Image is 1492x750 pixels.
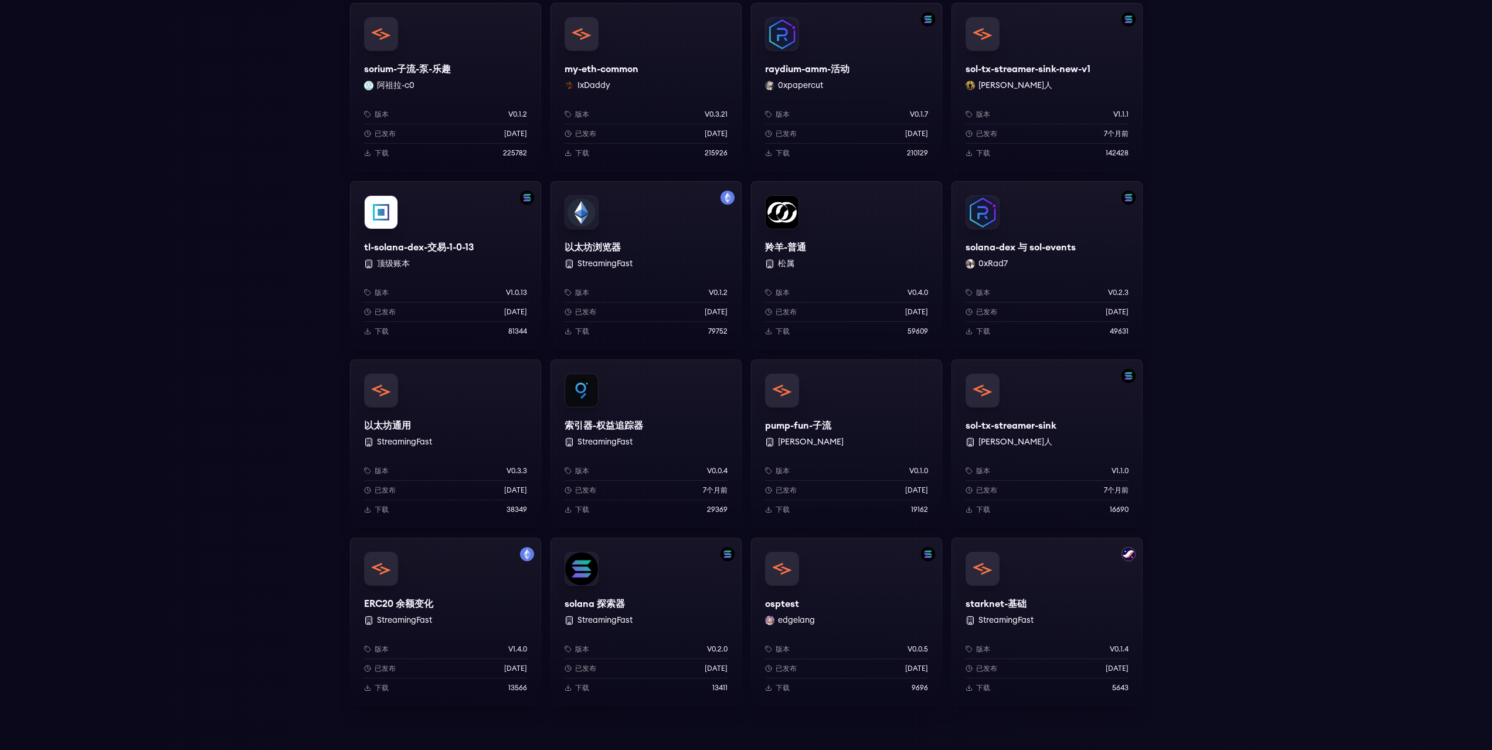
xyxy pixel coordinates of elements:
font: 38349 [507,506,527,513]
button: [PERSON_NAME]人 [978,80,1052,91]
button: 阿祖拉-c0 [377,80,414,91]
a: 以太坊通用以太坊通用 StreamingFast版本v0.3.3已发布[DATE]下载38349 [350,359,541,528]
font: 下载 [776,150,790,157]
button: 松属 [778,258,794,270]
font: 81344 [508,328,527,335]
font: v1.4.0 [508,646,527,653]
img: 按 solana 网络过滤 [921,12,935,26]
font: 阿祖拉-c0 [377,82,414,90]
font: 已发布 [375,308,396,315]
a: 按主网网络过滤以太坊浏览器以太坊浏览器 StreamingFast版本v0.1.2已发布[DATE]下载79752 [550,181,742,350]
font: [DATE] [705,130,728,137]
font: v0.0.4 [707,467,728,474]
font: [DATE] [504,665,527,672]
font: 下载 [575,328,589,335]
a: my-eth-commonmy-eth-commonIxDaddy IxDaddy版本v0.3.21已发布[DATE]下载215926 [550,3,742,172]
font: 7个月前 [1104,487,1129,494]
a: 羚羊-普通羚羊-普通 松属版本v0.4.0已发布[DATE]下载59609 [751,181,942,350]
img: 按 solana 网络过滤 [1121,369,1136,383]
font: StreamingFast [577,616,633,625]
a: 按 solana 网络过滤raydium-amm-活动raydium-amm-活动0xpapercut 0xpapercut版本v0.1.7已发布[DATE]下载210129 [751,3,942,172]
font: 已发布 [776,487,797,494]
font: 顶级账本 [377,260,410,268]
font: 下载 [976,684,990,691]
button: 顶级账本 [377,258,410,270]
font: [DATE] [905,665,928,672]
font: StreamingFast [577,260,633,268]
font: 下载 [575,506,589,513]
a: 索引器-权益追踪器索引器-权益追踪器 StreamingFast版本v0.0.4已发布7个月前下载29369 [550,359,742,528]
font: [DATE] [504,487,527,494]
button: edgelang [778,615,815,626]
a: 按 solana 网络过滤osptestosptestedgelang edgelang版本v0.0.5已发布[DATE]下载9696 [751,538,942,707]
font: v0.1.0 [909,467,928,474]
font: 5643 [1112,684,1129,691]
font: 79752 [708,328,728,335]
font: [DATE] [905,487,928,494]
font: 版本 [976,467,990,474]
font: v0.4.0 [908,289,928,296]
a: 按 solana 网络过滤sol-tx-streamer-sink-new-v1sol-tx-streamer-sink-new-v1罗沙安人 [PERSON_NAME]人版本v1.1.1已发布... [951,3,1143,172]
font: v0.0.5 [908,646,928,653]
font: 版本 [575,111,589,118]
button: StreamingFast [577,615,633,626]
font: 已发布 [976,487,997,494]
font: v0.3.3 [507,467,527,474]
font: [DATE] [1106,308,1129,315]
font: 59609 [908,328,928,335]
button: StreamingFast [377,615,432,626]
font: 版本 [575,289,589,296]
a: 按主网网络过滤ERC20 余额变化ERC20 余额变化 StreamingFast版本v1.4.0已发布[DATE]下载13566 [350,538,541,707]
font: 版本 [976,111,990,118]
font: 已发布 [776,665,797,672]
font: 已发布 [575,308,596,315]
font: 已发布 [575,130,596,137]
font: 已发布 [375,130,396,137]
font: 已发布 [976,665,997,672]
font: 版本 [575,646,589,653]
font: 225782 [503,150,527,157]
font: StreamingFast [577,438,633,446]
button: StreamingFast [577,436,633,448]
img: 按 solana 网络过滤 [1121,191,1136,205]
font: 版本 [976,289,990,296]
font: [DATE] [905,130,928,137]
font: 13411 [712,684,728,691]
font: 下载 [375,506,389,513]
button: StreamingFast [978,615,1034,626]
font: IxDaddy [577,82,610,90]
font: 19162 [911,506,928,513]
font: 215926 [705,150,728,157]
a: pump-fun-子流pump-fun-子流 [PERSON_NAME]版本v0.1.0已发布[DATE]下载19162 [751,359,942,528]
font: 版本 [375,289,389,296]
font: [DATE] [905,308,928,315]
font: [PERSON_NAME] [778,438,844,446]
font: 142428 [1106,150,1129,157]
font: [PERSON_NAME]人 [978,82,1052,90]
font: 下载 [776,506,790,513]
font: 29369 [707,506,728,513]
font: edgelang [778,616,815,625]
button: [PERSON_NAME]人 [978,436,1052,448]
font: 版本 [375,646,389,653]
img: 按 solana 网络过滤 [1121,12,1136,26]
font: v0.1.7 [910,111,928,118]
a: sorium-子流-泵-乐趣sorium-子流-泵-乐趣阿祖拉-c0 阿祖拉-c0版本v0.1.2已发布[DATE]下载225782 [350,3,541,172]
font: [DATE] [504,130,527,137]
font: 已发布 [575,487,596,494]
font: 下载 [375,328,389,335]
button: StreamingFast [377,436,432,448]
font: 下载 [375,684,389,691]
button: [PERSON_NAME] [778,436,844,448]
img: 按主网网络过滤 [520,547,534,561]
font: 已发布 [375,487,396,494]
font: 7个月前 [1104,130,1129,137]
font: v0.2.3 [1108,289,1129,296]
a: 按 solana 网络过滤tl-solana-dex-交易-1-0-13tl-solana-dex-交易-1-0-13 顶级账本版本v1.0.13已发布[DATE]下载81344 [350,181,541,350]
img: 按 solana 网络过滤 [720,547,735,561]
font: 下载 [776,684,790,691]
font: [PERSON_NAME]人 [978,438,1052,446]
font: 0xpapercut [778,82,823,90]
font: 210129 [907,150,928,157]
font: 49631 [1110,328,1129,335]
